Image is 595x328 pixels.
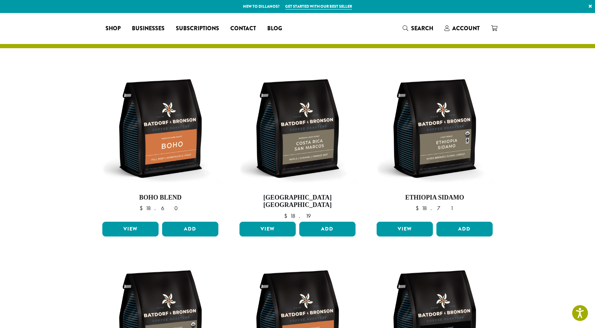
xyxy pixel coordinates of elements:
[238,194,357,209] h4: [GEOGRAPHIC_DATA] [GEOGRAPHIC_DATA]
[105,24,121,33] span: Shop
[284,212,290,220] span: $
[162,222,218,236] button: Add
[140,204,181,212] bdi: 18.60
[230,24,256,33] span: Contact
[416,204,422,212] span: $
[375,69,494,219] a: Ethiopia Sidamo $18.71
[101,69,220,219] a: Boho Blend $18.60
[377,222,433,236] a: View
[436,222,493,236] button: Add
[176,24,219,33] span: Subscriptions
[101,69,220,188] img: BB-12oz-Boho-Stock.webp
[285,4,352,10] a: Get started with our best seller
[284,212,311,220] bdi: 18.19
[397,23,439,34] a: Search
[411,24,433,32] span: Search
[238,69,357,219] a: [GEOGRAPHIC_DATA] [GEOGRAPHIC_DATA] $18.19
[140,204,146,212] span: $
[100,23,126,34] a: Shop
[267,24,282,33] span: Blog
[238,69,357,188] img: BB-12oz-Costa-Rica-San-Marcos-Stock.webp
[132,24,165,33] span: Businesses
[452,24,480,32] span: Account
[239,222,296,236] a: View
[101,194,220,202] h4: Boho Blend
[375,69,494,188] img: BB-12oz-FTO-Ethiopia-Sidamo-Stock.webp
[102,222,159,236] a: View
[416,204,453,212] bdi: 18.71
[375,194,494,202] h4: Ethiopia Sidamo
[299,222,356,236] button: Add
